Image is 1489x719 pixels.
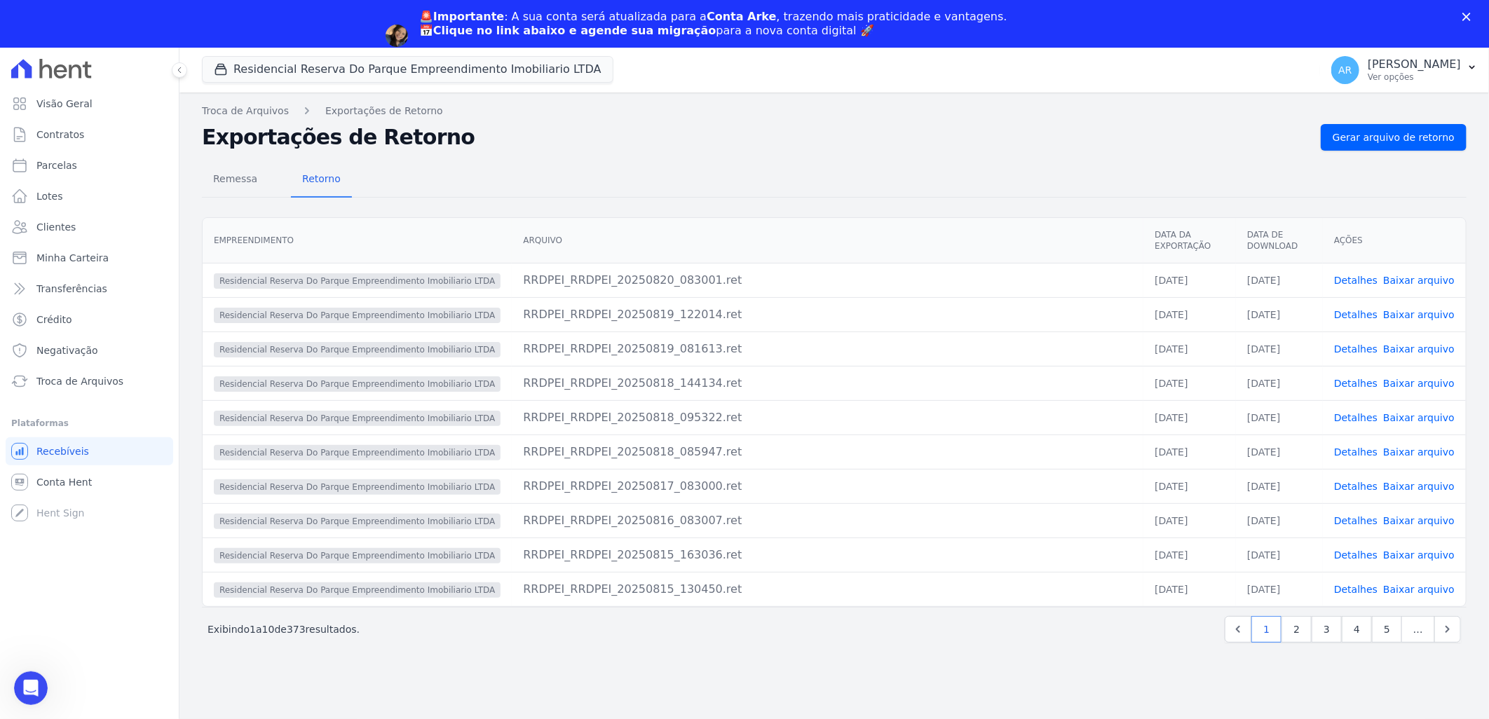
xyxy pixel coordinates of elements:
[523,478,1132,495] div: RRDPEI_RRDPEI_20250817_083000.ret
[1143,401,1236,435] td: [DATE]
[1143,573,1236,607] td: [DATE]
[36,374,123,388] span: Troca de Arquivos
[1462,13,1476,21] div: Fechar
[1143,332,1236,367] td: [DATE]
[214,548,501,563] span: Residencial Reserva Do Parque Empreendimento Imobiliario LTDA
[523,512,1132,529] div: RRDPEI_RRDPEI_20250816_083007.ret
[1383,412,1455,423] a: Baixar arquivo
[214,514,501,529] span: Residencial Reserva Do Parque Empreendimento Imobiliario LTDA
[1334,446,1378,458] a: Detalhes
[512,218,1143,263] th: Arquivo
[1236,470,1323,504] td: [DATE]
[214,376,501,392] span: Residencial Reserva Do Parque Empreendimento Imobiliario LTDA
[214,308,501,323] span: Residencial Reserva Do Parque Empreendimento Imobiliario LTDA
[6,244,173,272] a: Minha Carteira
[1338,65,1352,75] span: AR
[1383,378,1455,389] a: Baixar arquivo
[1236,435,1323,470] td: [DATE]
[1334,412,1378,423] a: Detalhes
[6,275,173,303] a: Transferências
[707,10,776,23] b: Conta Arke
[6,468,173,496] a: Conta Hent
[214,582,501,598] span: Residencial Reserva Do Parque Empreendimento Imobiliario LTDA
[419,10,504,23] b: 🚨Importante
[1236,401,1323,435] td: [DATE]
[1225,616,1251,643] a: Previous
[1323,218,1466,263] th: Ações
[1312,616,1342,643] a: 3
[36,158,77,172] span: Parcelas
[419,46,535,62] a: Agendar migração
[6,213,173,241] a: Clientes
[1143,504,1236,538] td: [DATE]
[523,581,1132,598] div: RRDPEI_RRDPEI_20250815_130450.ret
[1334,343,1378,355] a: Detalhes
[1143,218,1236,263] th: Data da Exportação
[1236,263,1323,298] td: [DATE]
[287,624,306,635] span: 373
[1320,50,1489,90] button: AR [PERSON_NAME] Ver opções
[214,445,501,460] span: Residencial Reserva Do Parque Empreendimento Imobiliario LTDA
[6,121,173,149] a: Contratos
[1368,57,1461,71] p: [PERSON_NAME]
[1334,549,1378,561] a: Detalhes
[6,336,173,364] a: Negativação
[36,220,76,234] span: Clientes
[1236,538,1323,573] td: [DATE]
[262,624,275,635] span: 10
[1334,584,1378,595] a: Detalhes
[6,306,173,334] a: Crédito
[6,367,173,395] a: Troca de Arquivos
[1236,298,1323,332] td: [DATE]
[1143,298,1236,332] td: [DATE]
[214,273,501,289] span: Residencial Reserva Do Parque Empreendimento Imobiliario LTDA
[1143,367,1236,401] td: [DATE]
[1143,470,1236,504] td: [DATE]
[208,622,360,636] p: Exibindo a de resultados.
[202,104,289,118] a: Troca de Arquivos
[1383,549,1455,561] a: Baixar arquivo
[1372,616,1402,643] a: 5
[214,479,501,495] span: Residencial Reserva Do Parque Empreendimento Imobiliario LTDA
[1143,538,1236,573] td: [DATE]
[214,342,501,357] span: Residencial Reserva Do Parque Empreendimento Imobiliario LTDA
[1334,309,1378,320] a: Detalhes
[523,375,1132,392] div: RRDPEI_RRDPEI_20250818_144134.ret
[36,444,89,458] span: Recebíveis
[36,251,109,265] span: Minha Carteira
[523,409,1132,426] div: RRDPEI_RRDPEI_20250818_095322.ret
[6,151,173,179] a: Parcelas
[1334,515,1378,526] a: Detalhes
[202,56,613,83] button: Residencial Reserva Do Parque Empreendimento Imobiliario LTDA
[1334,481,1378,492] a: Detalhes
[6,437,173,465] a: Recebíveis
[291,162,352,198] a: Retorno
[1236,367,1323,401] td: [DATE]
[523,306,1132,323] div: RRDPEI_RRDPEI_20250819_122014.ret
[36,313,72,327] span: Crédito
[202,162,268,198] a: Remessa
[11,415,168,432] div: Plataformas
[1383,309,1455,320] a: Baixar arquivo
[433,24,716,37] b: Clique no link abaixo e agende sua migração
[1251,616,1281,643] a: 1
[36,343,98,357] span: Negativação
[294,165,349,193] span: Retorno
[214,411,501,426] span: Residencial Reserva Do Parque Empreendimento Imobiliario LTDA
[1321,124,1467,151] a: Gerar arquivo de retorno
[1383,446,1455,458] a: Baixar arquivo
[202,125,1310,150] h2: Exportações de Retorno
[1236,332,1323,367] td: [DATE]
[1236,573,1323,607] td: [DATE]
[1383,481,1455,492] a: Baixar arquivo
[36,97,93,111] span: Visão Geral
[1401,616,1435,643] span: …
[1383,515,1455,526] a: Baixar arquivo
[250,624,256,635] span: 1
[36,475,92,489] span: Conta Hent
[386,25,408,47] img: Profile image for Adriane
[36,282,107,296] span: Transferências
[1434,616,1461,643] a: Next
[1383,275,1455,286] a: Baixar arquivo
[6,90,173,118] a: Visão Geral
